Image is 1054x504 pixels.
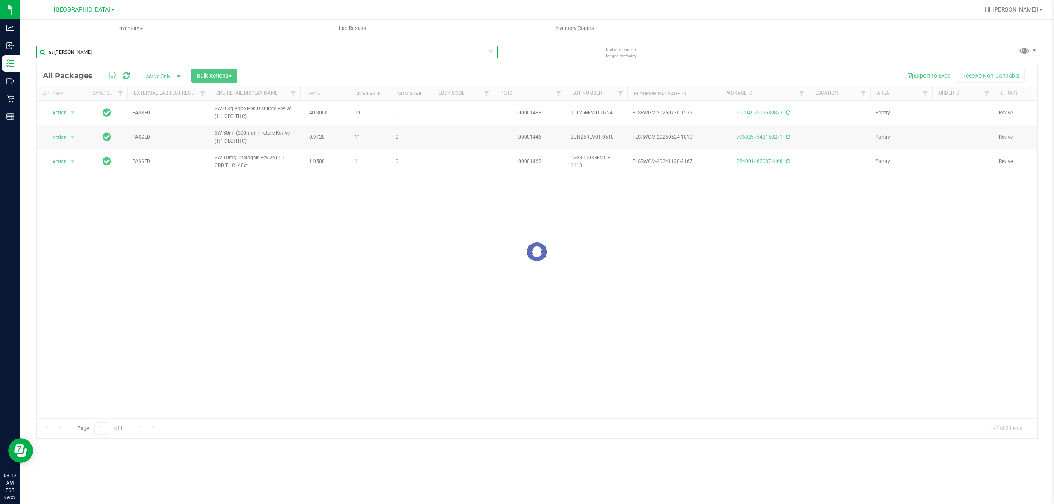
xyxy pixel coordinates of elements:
[488,46,494,57] span: Clear
[6,42,14,50] inline-svg: Inbound
[20,20,242,37] a: Inventory
[464,20,686,37] a: Inventory Counts
[6,77,14,85] inline-svg: Outbound
[54,6,110,13] span: [GEOGRAPHIC_DATA]
[8,438,33,463] iframe: Resource center
[242,20,464,37] a: Lab Results
[328,25,378,32] span: Lab Results
[985,6,1038,13] span: Hi, [PERSON_NAME]!
[6,112,14,121] inline-svg: Reports
[4,494,16,500] p: 09/23
[544,25,605,32] span: Inventory Counts
[6,59,14,67] inline-svg: Inventory
[20,25,242,32] span: Inventory
[4,472,16,494] p: 08:12 AM EDT
[6,24,14,32] inline-svg: Analytics
[36,46,498,58] input: Search Package ID, Item Name, SKU, Lot or Part Number...
[6,95,14,103] inline-svg: Retail
[606,46,647,59] span: Include items not tagged for facility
